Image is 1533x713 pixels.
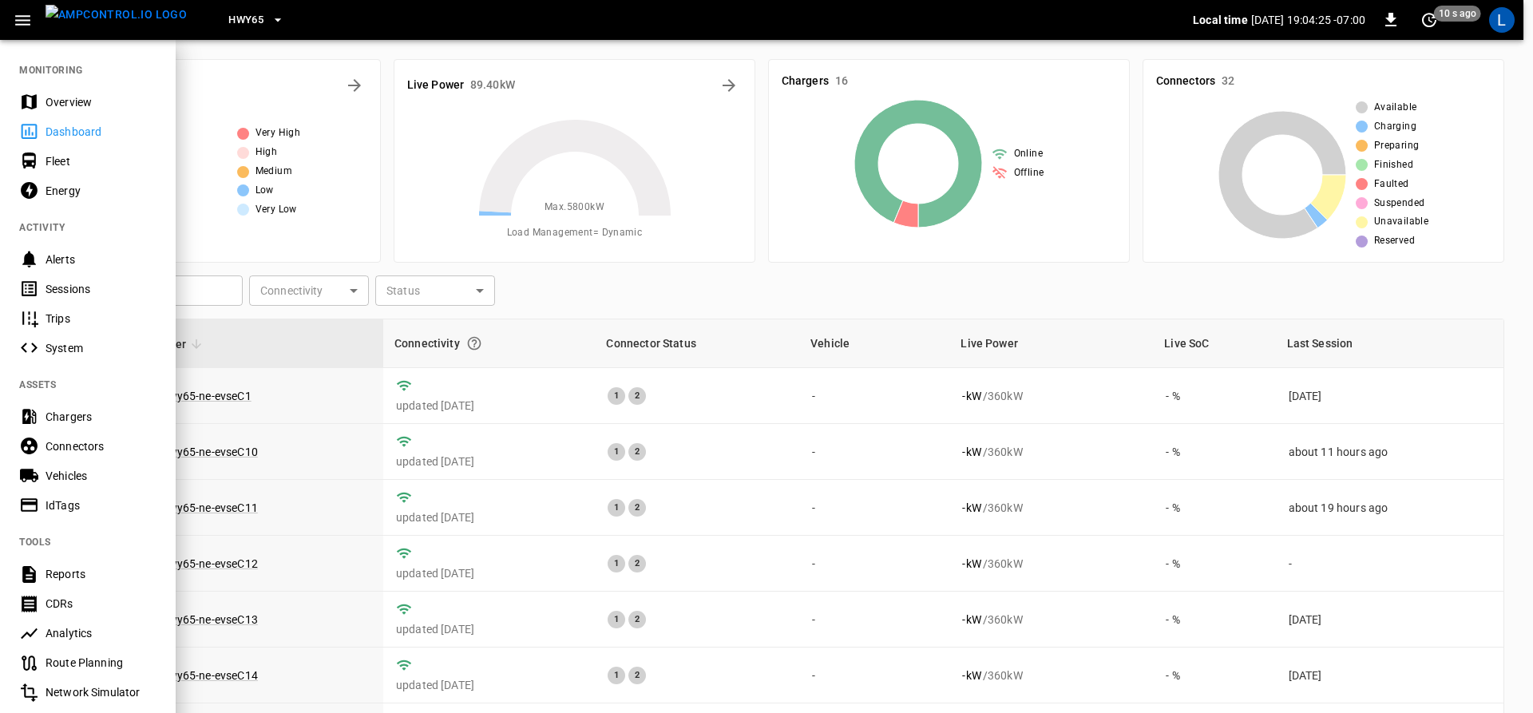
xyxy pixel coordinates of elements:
[46,281,156,297] div: Sessions
[46,153,156,169] div: Fleet
[1434,6,1481,22] span: 10 s ago
[46,625,156,641] div: Analytics
[46,340,156,356] div: System
[46,252,156,267] div: Alerts
[1416,7,1442,33] button: set refresh interval
[46,183,156,199] div: Energy
[46,596,156,612] div: CDRs
[46,566,156,582] div: Reports
[46,5,187,25] img: ampcontrol.io logo
[1489,7,1515,33] div: profile-icon
[46,468,156,484] div: Vehicles
[1251,12,1365,28] p: [DATE] 19:04:25 -07:00
[46,684,156,700] div: Network Simulator
[46,124,156,140] div: Dashboard
[46,409,156,425] div: Chargers
[46,438,156,454] div: Connectors
[228,11,263,30] span: HWY65
[46,497,156,513] div: IdTags
[46,311,156,327] div: Trips
[1193,12,1248,28] p: Local time
[46,655,156,671] div: Route Planning
[46,94,156,110] div: Overview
